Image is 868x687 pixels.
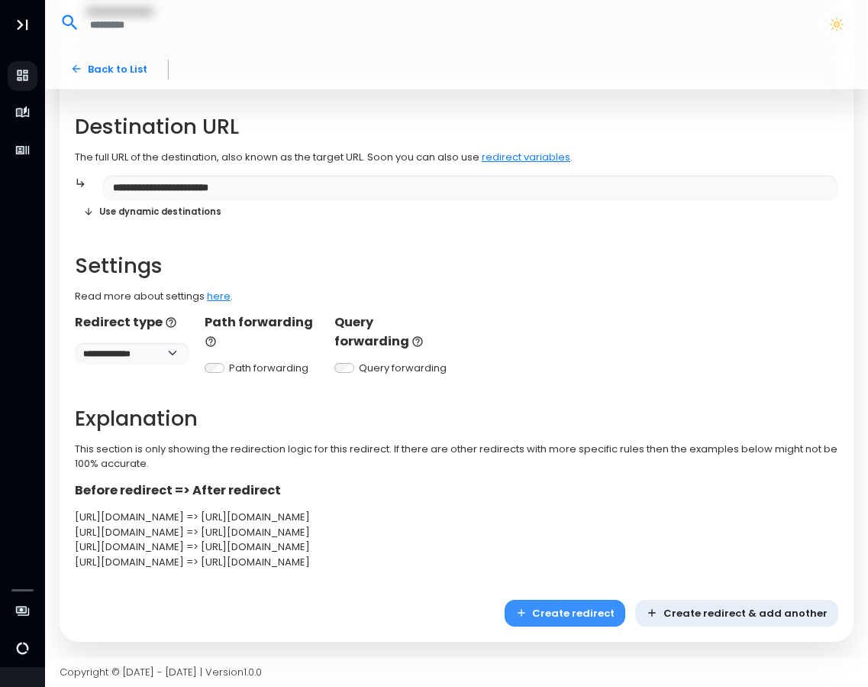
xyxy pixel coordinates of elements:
span: Copyright © [DATE] - [DATE] | Version 1.0.0 [60,665,262,679]
label: Query forwarding [359,361,447,376]
button: Use dynamic destinations [75,201,230,223]
a: here [207,289,231,303]
button: Create redirect & add another [635,600,838,627]
img: tab_keywords_by_traffic_grey.svg [152,89,164,101]
p: This section is only showing the redirection logic for this redirect. If there are other redirect... [75,442,838,472]
div: Domain Overview [58,90,137,100]
p: Query forwarding [334,313,449,351]
div: [URL][DOMAIN_NAME] => [URL][DOMAIN_NAME] [75,540,838,555]
p: Redirect type [75,313,189,332]
h2: Explanation [75,407,838,432]
p: Read more about settings . [75,289,838,304]
p: The full URL of the destination, also known as the target URL. Soon you can also use . [75,150,838,165]
img: website_grey.svg [24,40,37,52]
div: [URL][DOMAIN_NAME] => [URL][DOMAIN_NAME] [75,555,838,570]
div: Keywords by Traffic [169,90,257,100]
p: Path forwarding [205,313,319,351]
a: redirect variables [482,150,570,164]
p: Before redirect => After redirect [75,481,838,500]
div: [URL][DOMAIN_NAME] => [URL][DOMAIN_NAME] [75,510,838,525]
button: Create redirect [505,600,626,627]
div: [URL][DOMAIN_NAME] => [URL][DOMAIN_NAME] [75,525,838,540]
div: Domain: [DOMAIN_NAME] [40,40,168,52]
img: tab_domain_overview_orange.svg [41,89,53,101]
h2: Settings [75,254,838,279]
button: Toggle Aside [8,10,37,40]
div: v 4.0.25 [43,24,75,37]
label: Path forwarding [229,361,308,376]
img: logo_orange.svg [24,24,37,37]
a: Back to List [60,56,158,83]
h2: Destination URL [75,115,838,140]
